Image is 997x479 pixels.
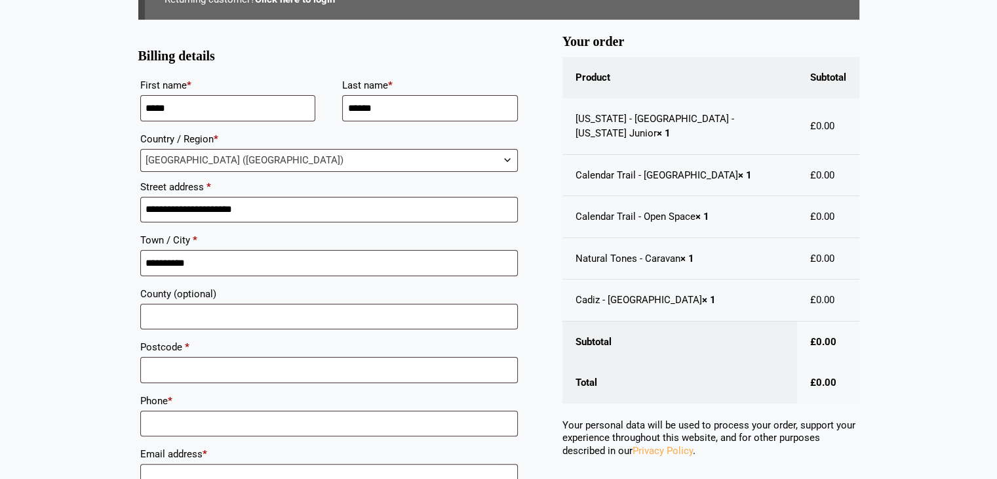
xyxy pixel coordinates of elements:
[140,391,518,411] label: Phone
[810,169,834,181] bdi: 0.00
[140,284,518,304] label: County
[140,129,518,149] label: Country / Region
[138,54,520,59] h3: Billing details
[810,336,816,348] span: £
[140,337,518,357] label: Postcode
[810,211,834,222] bdi: 0.00
[562,238,797,280] td: Natural Tones - Caravan
[810,294,834,306] bdi: 0.00
[140,230,518,250] label: Town / City
[140,444,518,464] label: Email address
[810,253,834,264] bdi: 0.00
[140,177,518,197] label: Street address
[810,294,816,306] span: £
[562,362,797,404] th: Total
[562,280,797,322] td: Cadiz - [GEOGRAPHIC_DATA]
[810,211,816,222] span: £
[562,98,797,155] td: [US_STATE] - [GEOGRAPHIC_DATA] - [US_STATE] Junior
[562,155,797,197] td: Calendar Trail - [GEOGRAPHIC_DATA]
[695,211,709,222] strong: × 1
[810,377,816,388] span: £
[174,288,216,300] span: (optional)
[810,336,836,348] bdi: 0.00
[633,445,693,457] a: Privacy Policy
[797,57,859,98] th: Subtotal
[702,294,716,306] strong: × 1
[738,169,752,181] strong: × 1
[810,377,836,388] bdi: 0.00
[810,169,816,181] span: £
[810,120,834,132] bdi: 0.00
[810,120,816,132] span: £
[657,127,671,139] strong: × 1
[562,39,859,45] h3: Your order
[140,149,518,172] span: Country / Region
[810,253,816,264] span: £
[141,150,517,171] span: United Kingdom (UK)
[140,75,316,95] label: First name
[562,419,859,458] p: Your personal data will be used to process your order, support your experience throughout this we...
[562,196,797,238] td: Calendar Trail - Open Space
[562,57,797,98] th: Product
[562,322,797,363] th: Subtotal
[342,75,518,95] label: Last name
[680,253,694,264] strong: × 1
